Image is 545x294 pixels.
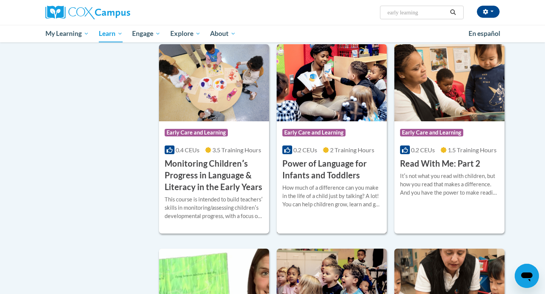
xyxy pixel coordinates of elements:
h3: Power of Language for Infants and Toddlers [282,158,381,181]
span: 3.5 Training Hours [212,146,261,153]
div: This course is intended to build teachersʹ skills in monitoring/assessing childrenʹs developmenta... [165,195,263,220]
a: Course LogoEarly Care and Learning0.2 CEUs2 Training Hours Power of Language for Infants and Todd... [277,44,387,234]
a: Learn [94,25,128,42]
a: Explore [165,25,206,42]
a: About [206,25,241,42]
span: Early Care and Learning [400,129,463,136]
div: Itʹs not what you read with children, but how you read that makes a difference. And you have the ... [400,172,499,197]
div: How much of a difference can you make in the life of a child just by talking? A lot! You can help... [282,184,381,209]
a: Course LogoEarly Care and Learning0.2 CEUs1.5 Training Hours Read With Me: Part 2Itʹs not what yo... [394,44,505,234]
img: Course Logo [159,44,269,121]
button: Search [447,8,459,17]
button: Account Settings [477,6,500,18]
h3: Read With Me: Part 2 [400,158,480,170]
a: Course LogoEarly Care and Learning0.4 CEUs3.5 Training Hours Monitoring Childrenʹs Progress in La... [159,44,269,234]
span: 0.2 CEUs [293,146,317,153]
input: Search Courses [387,8,447,17]
div: Main menu [34,25,511,42]
span: Explore [170,29,201,38]
span: Early Care and Learning [165,129,228,136]
span: Learn [99,29,123,38]
span: 0.2 CEUs [411,146,435,153]
a: My Learning [40,25,94,42]
span: Engage [132,29,160,38]
img: Course Logo [277,44,387,121]
a: En español [464,26,505,42]
span: 2 Training Hours [330,146,374,153]
span: About [210,29,236,38]
img: Cox Campus [45,6,130,19]
span: 1.5 Training Hours [448,146,497,153]
span: Early Care and Learning [282,129,346,136]
a: Cox Campus [45,6,189,19]
span: My Learning [45,29,89,38]
span: En español [469,29,500,37]
iframe: Button to launch messaging window [515,264,539,288]
img: Course Logo [394,44,505,121]
a: Engage [127,25,165,42]
span: 0.4 CEUs [176,146,199,153]
h3: Monitoring Childrenʹs Progress in Language & Literacy in the Early Years [165,158,263,193]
